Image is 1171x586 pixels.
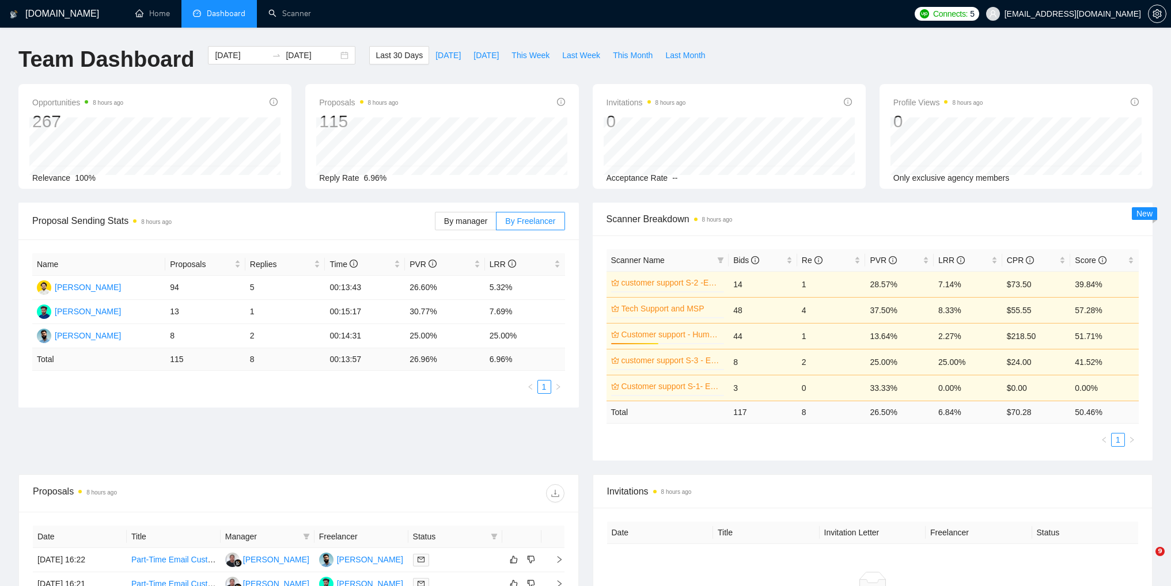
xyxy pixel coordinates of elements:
[1070,401,1139,423] td: 50.46 %
[18,46,194,73] h1: Team Dashboard
[797,271,866,297] td: 1
[717,257,724,264] span: filter
[1032,522,1139,544] th: Status
[555,383,562,390] span: right
[270,98,278,106] span: info-circle
[410,260,437,269] span: PVR
[33,548,127,572] td: [DATE] 16:22
[32,111,123,132] div: 267
[1070,271,1139,297] td: 39.84%
[934,297,1002,323] td: 8.33%
[551,380,565,394] button: right
[435,49,461,62] span: [DATE]
[286,49,338,62] input: End date
[165,348,245,371] td: 115
[319,173,359,182] span: Reply Rate
[1136,209,1153,218] span: New
[865,297,934,323] td: 37.50%
[245,300,325,324] td: 1
[934,375,1002,401] td: 0.00%
[797,297,866,323] td: 4
[524,380,537,394] button: left
[337,553,403,566] div: [PERSON_NAME]
[611,356,619,364] span: crown
[37,305,51,319] img: AM
[55,281,121,294] div: [PERSON_NAME]
[729,271,797,297] td: 14
[729,297,797,323] td: 48
[938,256,965,265] span: LRR
[865,323,934,349] td: 13.64%
[607,173,668,182] span: Acceptance Rate
[729,401,797,423] td: 117
[37,329,51,343] img: US
[485,276,565,300] td: 5.32%
[1111,433,1125,447] li: 1
[170,258,232,271] span: Proposals
[607,111,686,132] div: 0
[537,380,551,394] li: 1
[272,51,281,60] span: to
[802,256,823,265] span: Re
[1097,433,1111,447] button: left
[1128,436,1135,443] span: right
[865,271,934,297] td: 28.57%
[1002,375,1071,401] td: $0.00
[607,46,659,64] button: This Month
[1075,256,1106,265] span: Score
[1002,297,1071,323] td: $55.55
[55,305,121,318] div: [PERSON_NAME]
[1098,256,1106,264] span: info-circle
[729,349,797,375] td: 8
[1097,433,1111,447] li: Previous Page
[611,305,619,313] span: crown
[933,7,968,20] span: Connects:
[329,260,357,269] span: Time
[1149,9,1166,18] span: setting
[524,553,538,566] button: dislike
[405,276,485,300] td: 26.60%
[1002,323,1071,349] td: $218.50
[444,216,487,226] span: By manager
[405,300,485,324] td: 30.77%
[556,46,607,64] button: Last Week
[557,98,565,106] span: info-circle
[893,96,983,109] span: Profile Views
[37,280,51,295] img: HM
[37,282,121,291] a: HM[PERSON_NAME]
[989,10,997,18] span: user
[797,401,866,423] td: 8
[970,7,975,20] span: 5
[418,556,425,563] span: mail
[376,49,423,62] span: Last 30 Days
[814,256,823,264] span: info-circle
[325,324,405,348] td: 00:14:31
[165,300,245,324] td: 13
[215,49,267,62] input: Start date
[32,214,435,228] span: Proposal Sending Stats
[934,349,1002,375] td: 25.00%
[889,256,897,264] span: info-circle
[621,276,722,289] a: customer support S-2 -Email & Chat Support (Bulla)
[33,526,127,548] th: Date
[319,554,403,564] a: US[PERSON_NAME]
[319,111,398,132] div: 115
[934,271,1002,297] td: 7.14%
[865,349,934,375] td: 25.00%
[1002,401,1071,423] td: $ 70.28
[1002,349,1071,375] td: $24.00
[37,306,121,315] a: AM[PERSON_NAME]
[547,489,564,498] span: download
[865,401,934,423] td: 26.50 %
[665,49,705,62] span: Last Month
[733,256,759,265] span: Bids
[127,526,221,548] th: Title
[245,348,325,371] td: 8
[75,173,96,182] span: 100%
[844,98,852,106] span: info-circle
[301,528,312,545] span: filter
[350,260,358,268] span: info-circle
[221,526,314,548] th: Manager
[245,324,325,348] td: 2
[268,9,311,18] a: searchScanner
